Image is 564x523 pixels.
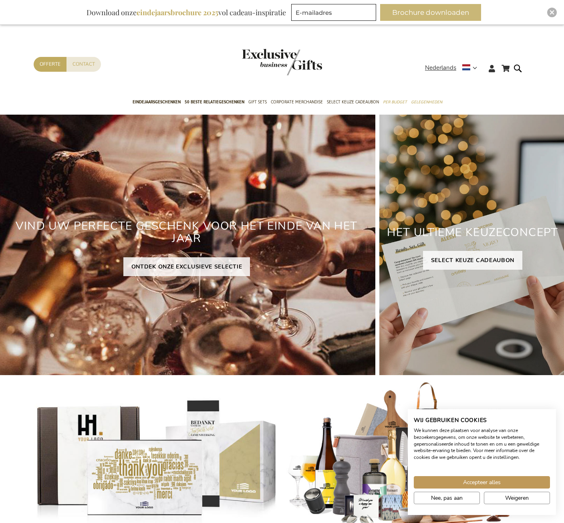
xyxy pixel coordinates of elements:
[423,251,522,270] a: SELECT KEUZE CADEAUBON
[66,57,101,72] a: Contact
[327,98,379,106] span: Select Keuze Cadeaubon
[411,98,442,106] span: Gelegenheden
[291,4,376,21] input: E-mailadres
[271,98,323,106] span: Corporate Merchandise
[431,494,463,502] span: Nee, pas aan
[242,49,282,75] a: store logo
[242,49,322,75] img: Exclusive Business gifts logo
[463,478,501,487] span: Accepteer alles
[484,492,550,504] button: Alle cookies weigeren
[550,10,554,15] img: Close
[248,98,267,106] span: Gift Sets
[414,492,480,504] button: Pas cookie voorkeuren aan
[291,4,379,23] form: marketing offers and promotions
[547,8,557,17] div: Close
[133,98,181,106] span: Eindejaarsgeschenken
[185,98,244,106] span: 50 beste relatiegeschenken
[34,57,66,72] a: Offerte
[414,417,550,424] h2: Wij gebruiken cookies
[414,476,550,489] button: Accepteer alle cookies
[83,4,290,21] div: Download onze vol cadeau-inspiratie
[505,494,529,502] span: Weigeren
[383,98,407,106] span: Per Budget
[380,4,481,21] button: Brochure downloaden
[425,63,456,73] span: Nederlands
[137,8,218,17] b: eindejaarsbrochure 2025
[425,63,482,73] div: Nederlands
[414,427,550,461] p: We kunnen deze plaatsen voor analyse van onze bezoekersgegevens, om onze website te verbeteren, g...
[123,257,250,276] a: ONTDEK ONZE EXCLUSIEVE SELECTIE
